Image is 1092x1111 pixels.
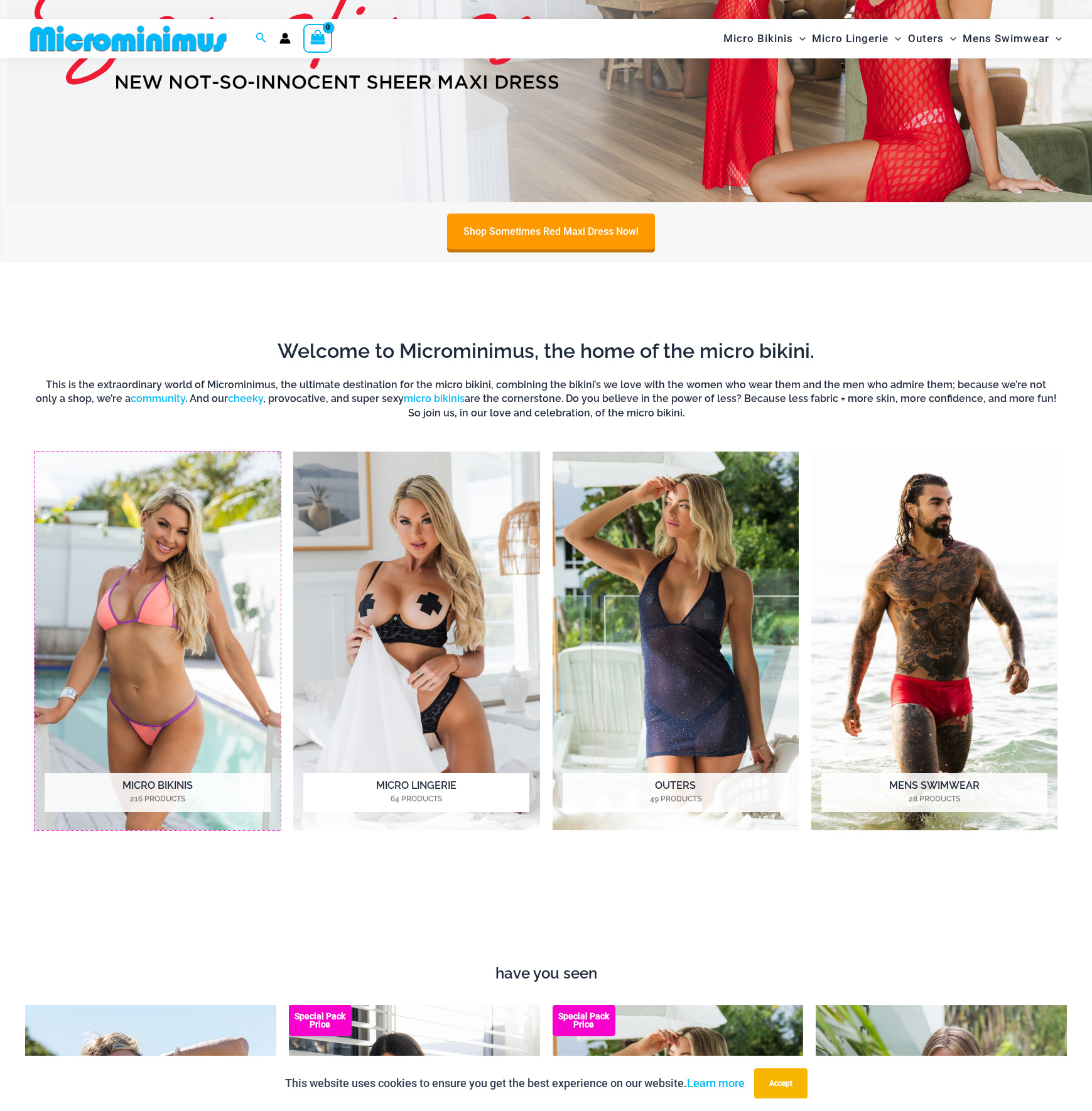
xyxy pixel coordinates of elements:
img: MM SHOP LOGO FLAT [25,24,232,53]
button: Accept [754,1068,808,1098]
mark: 49 Products [563,793,789,805]
span: Micro Lingerie [812,23,889,55]
span: Outers [908,23,944,55]
h2: Mens Swimwear [821,773,1047,812]
span: Menu Toggle [793,23,806,55]
a: cheeky [228,393,263,404]
nav: Site Navigation [718,21,1067,57]
span: Menu Toggle [1049,23,1062,55]
a: Visit product category Outers [553,452,799,830]
iframe: TrustedSite Certified [35,864,1057,958]
mark: 216 Products [45,793,271,805]
mark: 28 Products [821,793,1047,805]
a: Mens SwimwearMenu ToggleMenu Toggle [960,23,1065,55]
span: Menu Toggle [889,23,901,55]
a: View Shopping Cart, empty [303,24,332,53]
b: Special Pack Price [289,1012,352,1029]
h4: have you seen [25,965,1067,983]
p: This website uses cookies to ensure you get the best experience on our website. [285,1074,745,1093]
span: Menu Toggle [944,23,956,55]
a: Account icon link [279,33,291,44]
a: Visit product category Micro Lingerie [293,452,539,830]
img: Micro Lingerie [293,452,539,830]
h2: Outers [563,773,789,812]
b: Special Pack Price [553,1012,615,1029]
a: micro bikinis [404,393,465,404]
h2: Micro Lingerie [303,773,529,812]
img: Micro Bikinis [35,452,281,830]
span: Micro Bikinis [723,23,793,55]
mark: 64 Products [303,793,529,805]
a: Shop Sometimes Red Maxi Dress Now! [447,214,655,249]
a: Visit product category Micro Bikinis [35,452,281,830]
a: community [131,393,185,404]
a: Micro BikinisMenu ToggleMenu Toggle [720,23,809,55]
img: Outers [553,452,799,830]
a: Search icon link [256,31,267,46]
img: Mens Swimwear [811,452,1057,830]
a: Micro LingerieMenu ToggleMenu Toggle [809,23,904,55]
h6: This is the extraordinary world of Microminimus, the ultimate destination for the micro bikini, c... [35,378,1057,420]
span: Mens Swimwear [963,23,1049,55]
a: Visit product category Mens Swimwear [811,452,1057,830]
h2: Welcome to Microminimus, the home of the micro bikini. [35,338,1057,364]
h2: Micro Bikinis [45,773,271,812]
a: Learn more [687,1076,745,1090]
a: OutersMenu ToggleMenu Toggle [905,23,960,55]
